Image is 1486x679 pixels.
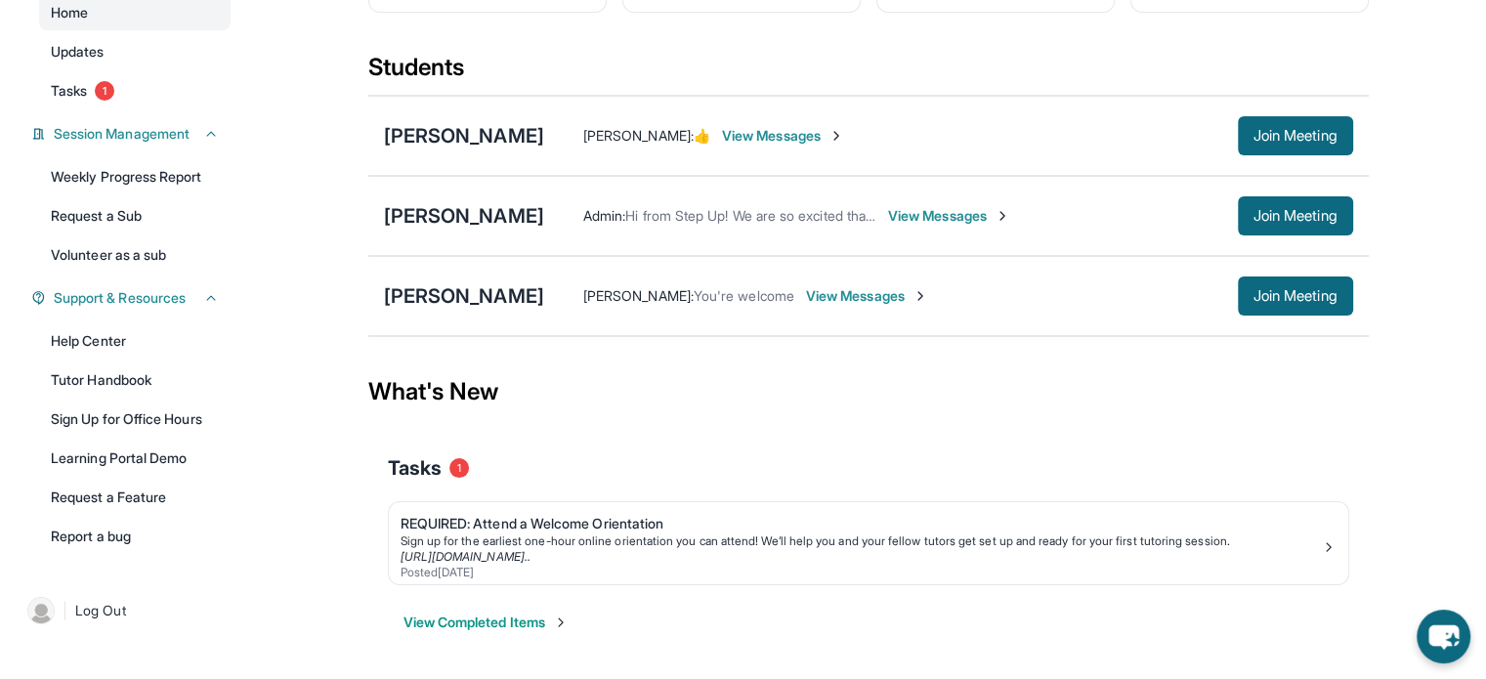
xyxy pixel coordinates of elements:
[828,128,844,144] img: Chevron-Right
[39,73,231,108] a: Tasks1
[722,126,844,146] span: View Messages
[1253,210,1337,222] span: Join Meeting
[401,549,531,564] a: [URL][DOMAIN_NAME]..
[39,480,231,515] a: Request a Feature
[806,286,928,306] span: View Messages
[54,288,186,308] span: Support & Resources
[368,349,1369,435] div: What's New
[95,81,114,101] span: 1
[583,287,694,304] span: [PERSON_NAME] :
[1238,196,1353,235] button: Join Meeting
[389,502,1348,584] a: REQUIRED: Attend a Welcome OrientationSign up for the earliest one-hour online orientation you ca...
[384,122,544,149] div: [PERSON_NAME]
[384,202,544,230] div: [PERSON_NAME]
[75,601,126,620] span: Log Out
[54,124,190,144] span: Session Management
[403,613,569,632] button: View Completed Items
[401,514,1321,533] div: REQUIRED: Attend a Welcome Orientation
[39,441,231,476] a: Learning Portal Demo
[888,206,1010,226] span: View Messages
[1417,610,1470,663] button: chat-button
[39,237,231,273] a: Volunteer as a sub
[583,207,625,224] span: Admin :
[401,565,1321,580] div: Posted [DATE]
[46,288,219,308] button: Support & Resources
[39,519,231,554] a: Report a bug
[39,198,231,233] a: Request a Sub
[46,124,219,144] button: Session Management
[39,402,231,437] a: Sign Up for Office Hours
[39,34,231,69] a: Updates
[63,599,67,622] span: |
[449,458,469,478] span: 1
[368,52,1369,95] div: Students
[39,323,231,359] a: Help Center
[1238,116,1353,155] button: Join Meeting
[51,3,88,22] span: Home
[1253,290,1337,302] span: Join Meeting
[694,287,794,304] span: You're welcome
[384,282,544,310] div: [PERSON_NAME]
[39,362,231,398] a: Tutor Handbook
[694,127,710,144] span: 👍
[20,589,231,632] a: |Log Out
[388,454,442,482] span: Tasks
[51,81,87,101] span: Tasks
[1238,276,1353,316] button: Join Meeting
[913,288,928,304] img: Chevron-Right
[27,597,55,624] img: user-img
[1253,130,1337,142] span: Join Meeting
[583,127,694,144] span: [PERSON_NAME] :
[51,42,105,62] span: Updates
[39,159,231,194] a: Weekly Progress Report
[401,533,1321,549] div: Sign up for the earliest one-hour online orientation you can attend! We’ll help you and your fell...
[995,208,1010,224] img: Chevron-Right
